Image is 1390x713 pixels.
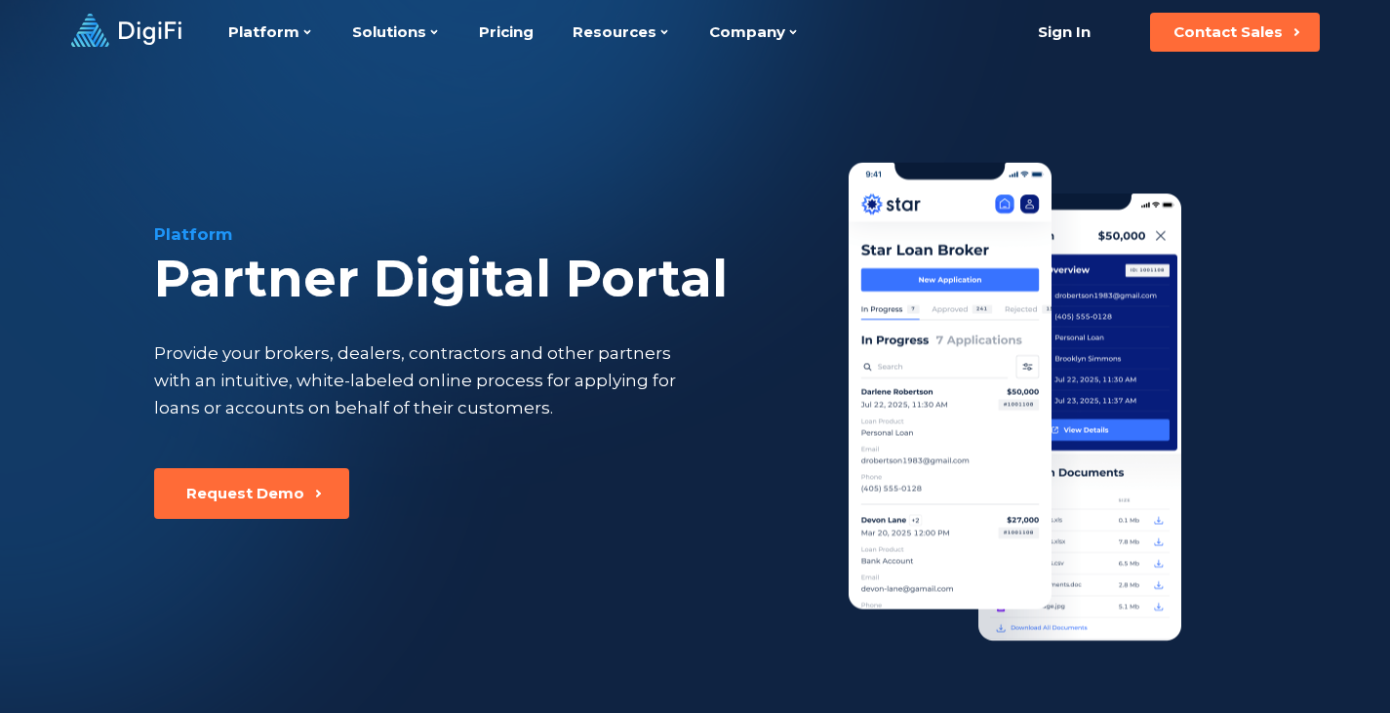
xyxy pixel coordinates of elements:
[1150,13,1320,52] button: Contact Sales
[154,222,810,246] div: Platform
[1173,22,1283,42] div: Contact Sales
[186,484,304,503] div: Request Demo
[154,468,349,519] button: Request Demo
[154,250,810,308] div: Partner Digital Portal
[154,339,708,421] div: Provide your brokers, dealers, contractors and other partners with an intuitive, white-labeled on...
[1014,13,1115,52] a: Sign In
